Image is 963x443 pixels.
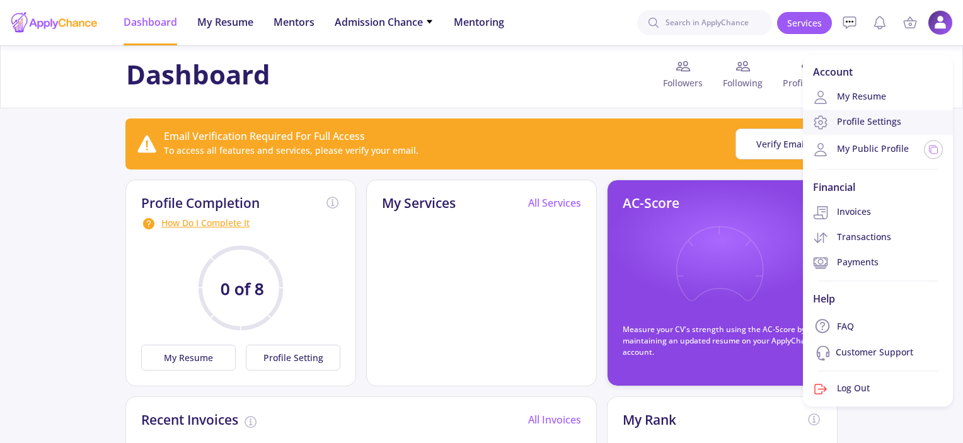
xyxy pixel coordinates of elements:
h2: Profile Completion [141,195,260,211]
a: FAQ [803,311,953,340]
a: My Public Profile [813,142,909,157]
button: Verify Email [735,129,827,159]
a: Profile Setting [241,345,340,371]
a: Log Out [803,377,953,402]
div: To access all features and services, please verify your email. [164,144,418,157]
div: Email Verification Required For Full Access [164,129,418,144]
a: My Resume [803,84,953,110]
a: Customer Support [803,341,953,366]
span: Dashboard [124,14,177,30]
div: Help [803,286,953,311]
a: Services [777,12,832,34]
span: Profile visits [773,76,837,89]
h2: My Services [382,195,456,211]
h2: My Rank [623,412,676,428]
button: My Resume [141,345,236,371]
a: My Resume [141,345,241,371]
a: Profile Settings [803,110,953,135]
span: Mentors [274,14,314,30]
a: Transactions [803,225,953,250]
span: Following [713,76,773,89]
text: 0 of 8 [221,278,264,300]
span: Admission Chance [335,14,434,30]
p: Measure your CV's strength using the AC-Score by maintaining an updated resume on your ApplyChanc... [623,324,822,358]
span: Followers [653,76,713,89]
span: Invoices [813,205,871,220]
h2: AC-Score [623,195,679,211]
span: My Resume [197,14,253,30]
a: Invoices [803,200,953,225]
a: Payments [803,250,953,275]
div: How Do I Complete It [141,216,340,231]
div: Financial [803,175,953,200]
button: Profile Setting [246,345,340,371]
span: Mentoring [454,14,504,30]
h1: Dashboard [126,59,270,90]
h2: Recent Invoices [141,412,238,428]
a: All Services [528,196,581,210]
a: All Invoices [528,413,581,427]
input: Search in ApplyChance [637,10,772,35]
div: Account [803,59,953,84]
